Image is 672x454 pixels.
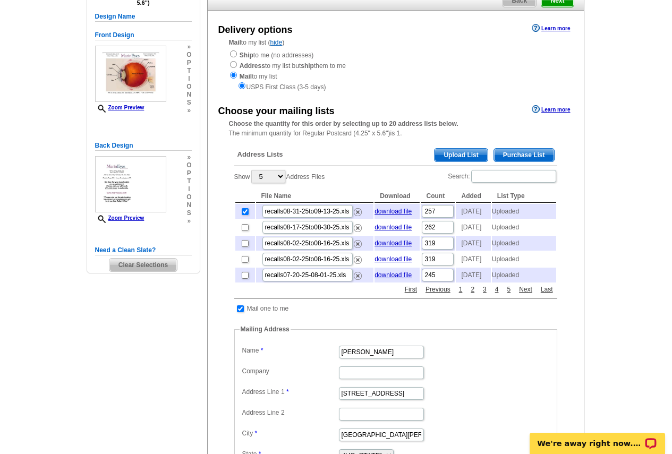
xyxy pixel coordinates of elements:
a: download file [375,239,412,247]
a: Remove this list [354,238,362,245]
th: File Name [256,190,374,203]
span: o [186,51,191,59]
select: ShowAddress Files [251,170,285,183]
label: City [242,429,338,438]
span: t [186,67,191,75]
strong: Choose the quantity for this order by selecting up to 20 address lists below. [229,120,458,127]
label: Address Line 2 [242,408,338,417]
th: Download [375,190,420,203]
span: » [186,43,191,51]
td: Uploaded [492,252,556,267]
td: Mail one to me [246,303,290,314]
label: Address Line 1 [242,387,338,397]
div: The minimum quantity for Regular Postcard (4.25" x 5.6")is 1. [208,119,584,138]
a: Remove this list [354,254,362,261]
a: Previous [423,285,453,294]
th: List Type [492,190,556,203]
span: » [186,107,191,115]
div: to me (no addresses) to my list but them to me to my list [229,49,563,92]
span: o [186,83,191,91]
img: delete.png [354,240,362,248]
img: delete.png [354,272,362,280]
td: Uploaded [492,236,556,251]
span: Clear Selections [109,259,177,271]
td: [DATE] [456,268,490,282]
h5: Design Name [95,12,192,22]
a: download file [375,224,412,231]
span: n [186,91,191,99]
a: 1 [456,285,465,294]
h5: Back Design [95,141,192,151]
div: to my list ( ) [208,38,584,92]
img: small-thumb.jpg [95,156,167,212]
td: [DATE] [456,252,490,267]
td: Uploaded [492,268,556,282]
a: download file [375,255,412,263]
th: Added [456,190,490,203]
img: delete.png [354,224,362,232]
span: p [186,59,191,67]
img: delete.png [354,256,362,264]
div: Choose your mailing lists [218,104,335,118]
a: 4 [492,285,501,294]
h5: Need a Clean Slate? [95,245,192,255]
a: 5 [504,285,513,294]
a: download file [375,208,412,215]
th: Count [421,190,455,203]
a: download file [375,271,412,279]
strong: Mail [240,73,252,80]
td: Uploaded [492,204,556,219]
div: Delivery options [218,23,293,37]
input: Search: [471,170,556,183]
a: Zoom Preview [95,215,144,221]
img: small-thumb.jpg [95,46,167,102]
span: o [186,161,191,169]
strong: ship [301,62,314,70]
a: 2 [468,285,477,294]
strong: Mail [229,39,241,46]
a: Zoom Preview [95,105,144,110]
span: i [186,75,191,83]
span: o [186,193,191,201]
span: i [186,185,191,193]
td: [DATE] [456,236,490,251]
label: Company [242,366,338,376]
span: p [186,169,191,177]
a: Learn more [532,24,570,32]
h5: Front Design [95,30,192,40]
span: Purchase List [494,149,554,161]
label: Name [242,346,338,355]
a: First [402,285,420,294]
a: hide [270,39,283,46]
span: s [186,209,191,217]
div: USPS First Class (3-5 days) [229,81,563,92]
strong: Address [240,62,265,70]
span: » [186,153,191,161]
legend: Mailing Address [240,324,291,334]
span: n [186,201,191,209]
iframe: LiveChat chat widget [523,421,672,454]
td: Uploaded [492,220,556,235]
strong: Ship [240,52,253,59]
span: s [186,99,191,107]
span: t [186,177,191,185]
a: Remove this list [354,206,362,213]
img: delete.png [354,208,362,216]
span: Upload List [435,149,487,161]
a: Remove this list [354,222,362,229]
a: Last [538,285,556,294]
label: Show Address Files [234,169,325,184]
a: Learn more [532,105,570,114]
span: » [186,217,191,225]
label: Search: [448,169,557,184]
span: Address Lists [237,150,283,159]
a: Remove this list [354,270,362,277]
td: [DATE] [456,204,490,219]
a: 3 [480,285,489,294]
td: [DATE] [456,220,490,235]
a: Next [516,285,535,294]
